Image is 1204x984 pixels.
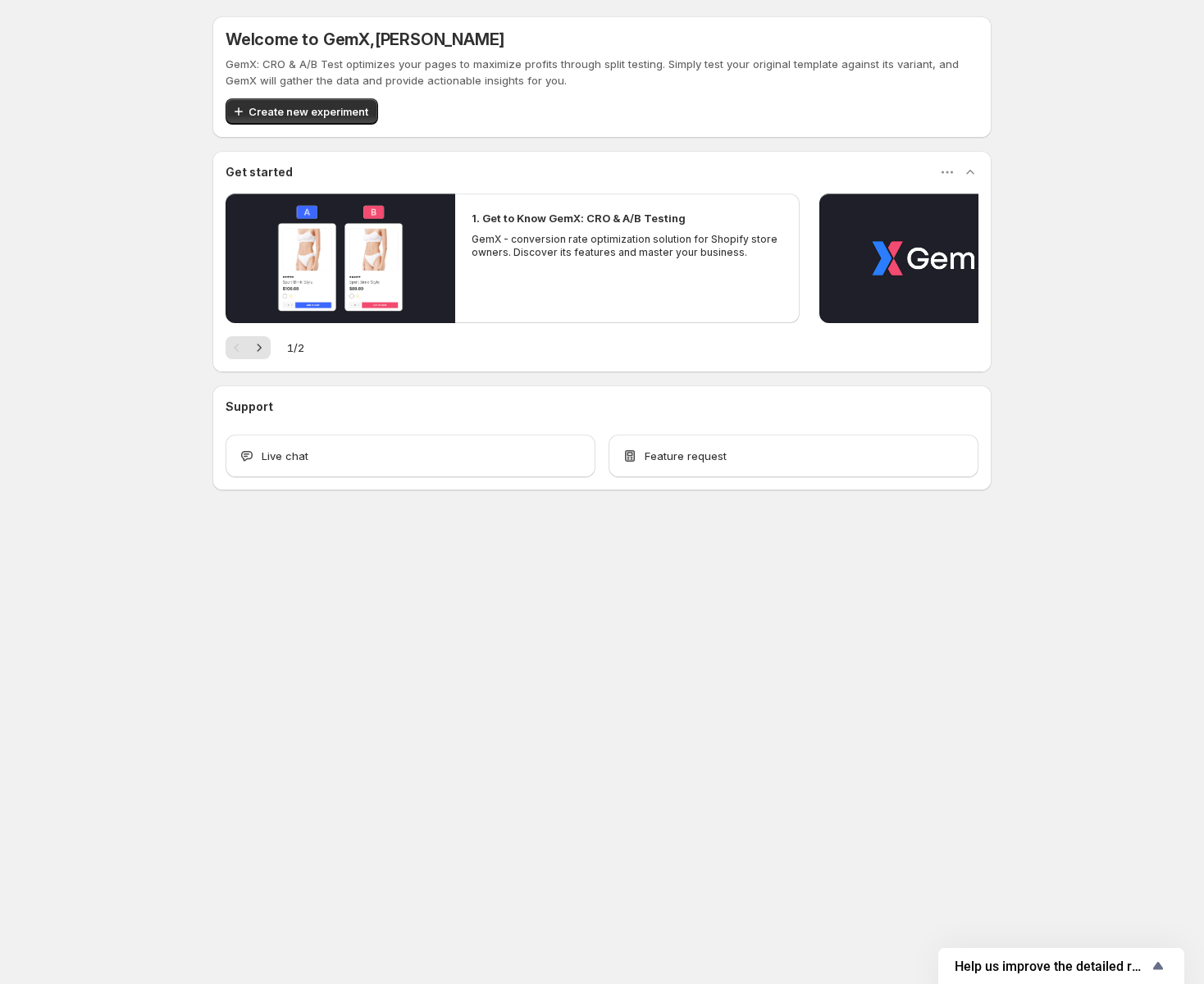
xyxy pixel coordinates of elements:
p: GemX - conversion rate optimization solution for Shopify store owners. Discover its features and ... [472,233,783,259]
span: Help us improve the detailed report for A/B campaigns [955,959,1148,974]
span: 1 / 2 [287,339,304,356]
span: Live chat [262,448,308,464]
h3: Support [226,399,273,415]
button: Next [248,336,271,359]
button: Play video [226,194,455,323]
span: Create new experiment [249,103,368,120]
button: Play video [819,194,1049,323]
nav: Pagination [226,336,271,359]
span: , [PERSON_NAME] [370,30,504,49]
span: Feature request [645,448,727,464]
button: Show survey - Help us improve the detailed report for A/B campaigns [955,956,1168,976]
h5: Welcome to GemX [226,30,504,49]
h2: 1. Get to Know GemX: CRO & A/B Testing [472,210,686,226]
button: Create new experiment [226,98,378,125]
p: GemX: CRO & A/B Test optimizes your pages to maximize profits through split testing. Simply test ... [226,56,978,89]
h3: Get started [226,164,293,180]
